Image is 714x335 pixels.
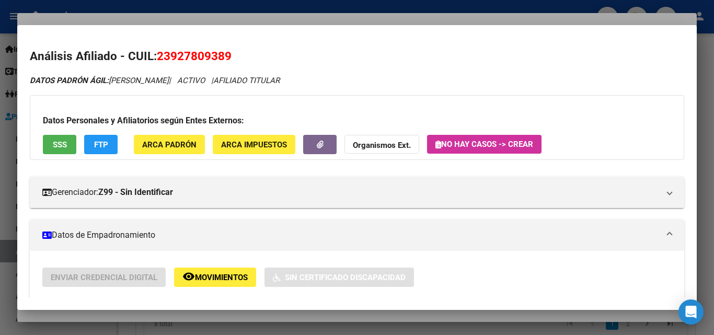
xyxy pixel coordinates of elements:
mat-icon: remove_red_eye [182,270,195,283]
button: SSS [43,135,76,154]
strong: Z99 - Sin Identificar [98,186,173,199]
button: FTP [84,135,118,154]
button: Movimientos [174,268,256,287]
strong: Organismos Ext. [353,141,411,150]
span: Movimientos [195,273,248,282]
i: | ACTIVO | [30,76,280,85]
mat-expansion-panel-header: Datos de Empadronamiento [30,220,684,251]
button: Organismos Ext. [344,135,419,154]
h2: Análisis Afiliado - CUIL: [30,48,684,65]
span: ARCA Padrón [142,140,197,149]
button: No hay casos -> Crear [427,135,542,154]
strong: DATOS PADRÓN ÁGIL: [30,76,109,85]
span: AFILIADO TITULAR [213,76,280,85]
mat-panel-title: Gerenciador: [42,186,659,199]
button: ARCA Impuestos [213,135,295,154]
span: SSS [53,140,67,149]
span: FTP [94,140,108,149]
button: Enviar Credencial Digital [42,268,166,287]
span: [PERSON_NAME] [30,76,169,85]
span: 23927809389 [157,49,232,63]
button: Sin Certificado Discapacidad [264,268,414,287]
h3: Datos Personales y Afiliatorios según Entes Externos: [43,114,671,127]
span: Enviar Credencial Digital [51,273,157,282]
span: No hay casos -> Crear [435,140,533,149]
mat-expansion-panel-header: Gerenciador:Z99 - Sin Identificar [30,177,684,208]
div: Open Intercom Messenger [678,299,704,325]
span: Sin Certificado Discapacidad [285,273,406,282]
button: ARCA Padrón [134,135,205,154]
mat-panel-title: Datos de Empadronamiento [42,229,659,241]
span: ARCA Impuestos [221,140,287,149]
